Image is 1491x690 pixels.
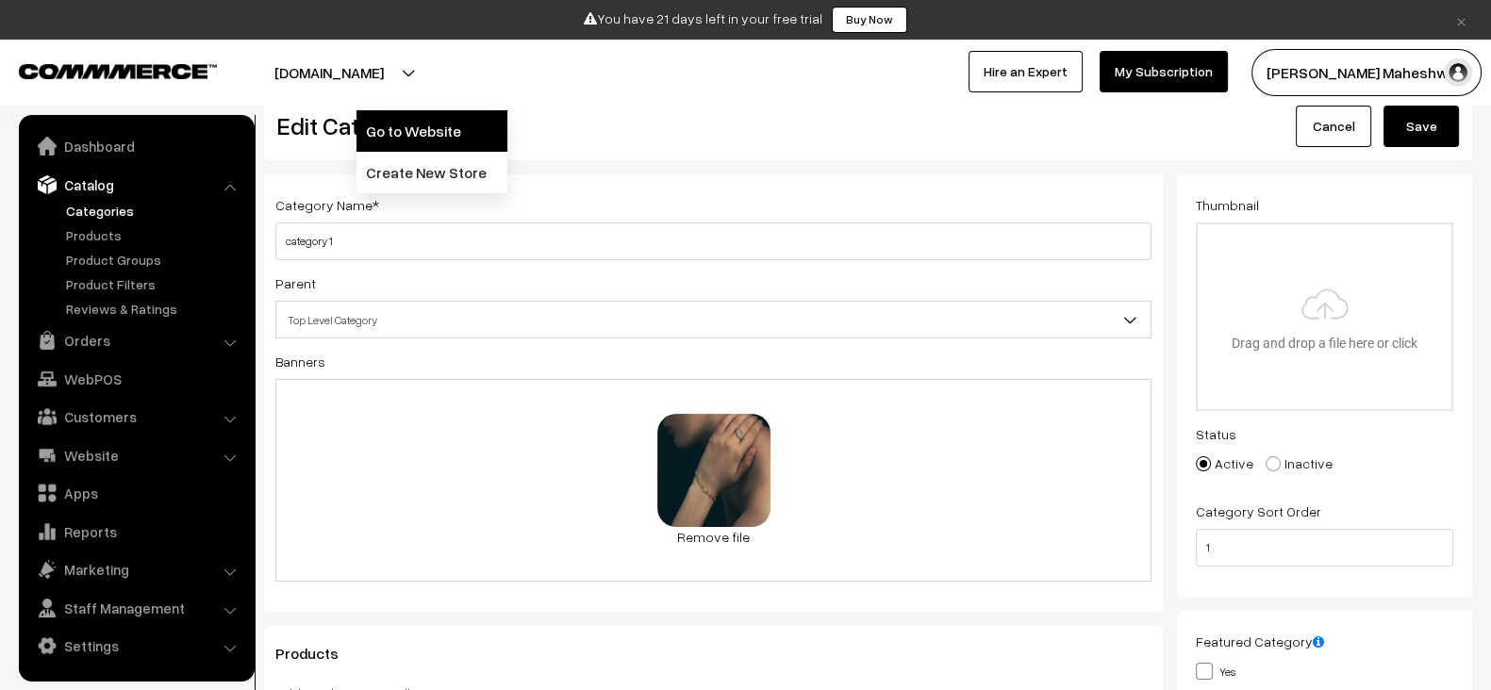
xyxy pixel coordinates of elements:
[24,400,248,434] a: Customers
[1196,424,1236,444] label: Status
[275,301,1151,338] span: Top Level Category
[24,129,248,163] a: Dashboard
[657,527,770,547] a: Remove file
[356,152,507,193] a: Create New Store
[24,323,248,357] a: Orders
[24,168,248,202] a: Catalog
[61,274,248,294] a: Product Filters
[356,110,507,152] a: Go to Website
[1296,106,1371,147] a: Cancel
[61,299,248,319] a: Reviews & Ratings
[24,591,248,625] a: Staff Management
[19,64,217,78] img: COMMMERCE
[61,225,248,245] a: Products
[277,111,1156,140] h2: Edit Category
[61,250,248,270] a: Product Groups
[1196,661,1235,681] label: Yes
[832,7,907,33] a: Buy Now
[1383,106,1459,147] button: Save
[24,552,248,586] a: Marketing
[275,222,1151,260] input: Category Name
[275,644,361,663] span: Products
[1196,501,1321,521] label: Category Sort Order
[1449,8,1474,31] a: ×
[969,51,1083,92] a: Hire an Expert
[1251,49,1482,96] button: [PERSON_NAME] Maheshwa…
[1196,632,1324,651] label: Featured Category
[19,58,184,81] a: COMMMERCE
[24,362,248,396] a: WebPOS
[275,273,316,293] label: Parent
[61,201,248,221] a: Categories
[24,629,248,663] a: Settings
[1196,195,1259,215] label: Thumbnail
[1444,58,1472,87] img: user
[7,7,1484,33] div: You have 21 days left in your free trial
[208,49,450,96] button: [DOMAIN_NAME]
[24,476,248,510] a: Apps
[275,195,379,215] label: Category Name
[1196,529,1453,567] input: Enter Number
[1196,453,1253,473] label: Active
[276,304,1151,337] span: Top Level Category
[24,515,248,549] a: Reports
[1100,51,1228,92] a: My Subscription
[24,438,248,472] a: Website
[275,352,325,371] label: Banners
[1266,453,1333,473] label: Inactive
